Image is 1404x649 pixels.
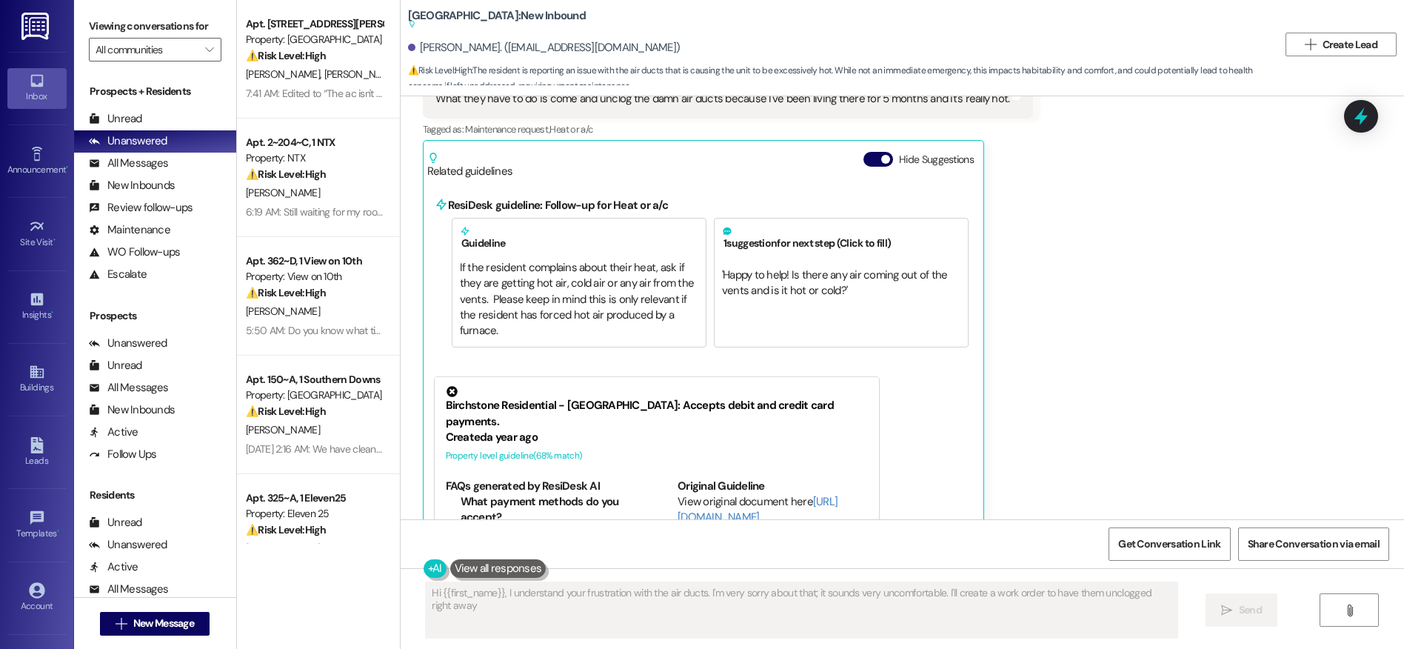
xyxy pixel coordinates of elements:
[423,119,1034,140] div: Tagged as:
[74,487,236,503] div: Residents
[57,526,59,536] span: •
[246,523,326,536] strong: ⚠️ Risk Level: High
[1109,527,1230,561] button: Get Conversation Link
[7,214,67,254] a: Site Visit •
[116,618,127,630] i: 
[51,307,53,318] span: •
[246,16,383,32] div: Apt. [STREET_ADDRESS][PERSON_NAME]
[446,386,868,430] div: Birchstone Residential - [GEOGRAPHIC_DATA]: Accepts debit and credit card payments.
[246,269,383,284] div: Property: View on 10th
[678,479,765,493] b: Original Guideline
[7,505,67,545] a: Templates •
[1323,37,1377,53] span: Create Lead
[246,387,383,403] div: Property: [GEOGRAPHIC_DATA]
[246,186,320,199] span: [PERSON_NAME]
[722,226,960,250] h5: 1 suggestion for next step (Click to fill)
[246,286,326,299] strong: ⚠️ Risk Level: High
[435,91,1010,107] div: What they have to do is come and unclog the damn air ducts because I've been living there for 5 m...
[133,616,194,631] span: New Message
[246,205,886,219] div: 6:19 AM: Still waiting for my room ceiling fan to be replaced. The maintenance guy said he will r...
[89,222,170,238] div: Maintenance
[246,405,326,418] strong: ⚠️ Risk Level: High
[461,494,636,526] li: What payment methods do you accept?
[1239,602,1262,618] span: Send
[1248,536,1380,552] span: Share Conversation via email
[408,40,681,56] div: [PERSON_NAME]. ([EMAIL_ADDRESS][DOMAIN_NAME])
[89,380,168,396] div: All Messages
[7,287,67,327] a: Insights •
[7,578,67,618] a: Account
[246,490,383,506] div: Apt. 325~A, 1 Eleven25
[89,447,157,462] div: Follow Ups
[100,612,210,636] button: New Message
[246,167,326,181] strong: ⚠️ Risk Level: High
[1238,527,1389,561] button: Share Conversation via email
[246,49,326,62] strong: ⚠️ Risk Level: High
[549,123,592,136] span: Heat or a/c
[408,63,1278,95] span: : The resident is reporting an issue with the air ducts that is causing the unit to be excessivel...
[427,152,513,179] div: Related guidelines
[89,425,138,440] div: Active
[246,372,383,387] div: Apt. 150~A, 1 Southern Downs
[205,44,213,56] i: 
[246,32,383,47] div: Property: [GEOGRAPHIC_DATA]
[89,15,221,38] label: Viewing conversations for
[89,402,175,418] div: New Inbounds
[1221,605,1232,616] i: 
[89,178,175,193] div: New Inbounds
[89,515,142,530] div: Unread
[1118,536,1220,552] span: Get Conversation Link
[408,64,472,76] strong: ⚠️ Risk Level: High
[89,582,168,597] div: All Messages
[465,123,549,136] span: Maintenance request ,
[246,87,666,100] div: 7:41 AM: Edited to “The ac isn't working and needs to be fixed. It's hot as an oven in my apartme...
[324,67,398,81] span: [PERSON_NAME]
[89,133,167,149] div: Unanswered
[408,8,586,33] b: [GEOGRAPHIC_DATA]: New Inbound
[74,84,236,99] div: Prospects + Residents
[460,260,698,339] div: If the resident complains about their heat, ask if they are getting hot air, cold air or any air ...
[89,358,142,373] div: Unread
[678,494,838,525] a: [URL][DOMAIN_NAME]…
[96,38,198,61] input: All communities
[89,267,147,282] div: Escalate
[89,244,180,260] div: WO Follow-ups
[246,324,492,337] div: 5:50 AM: Do you know what time they are confirmed for?
[74,308,236,324] div: Prospects
[246,423,320,436] span: [PERSON_NAME]
[246,506,383,522] div: Property: Eleven 25
[722,267,950,298] span: ' Happy to help! Is there any air coming out of the vents and is it hot or cold? '
[89,156,168,171] div: All Messages
[1305,39,1316,50] i: 
[246,542,320,555] span: [PERSON_NAME]
[246,135,383,150] div: Apt. 2~204~C, 1 NTX
[246,67,324,81] span: [PERSON_NAME]
[89,200,193,216] div: Review follow-ups
[446,479,600,493] b: FAQs generated by ResiDesk AI
[21,13,52,40] img: ResiDesk Logo
[66,162,68,173] span: •
[1206,593,1277,627] button: Send
[53,235,56,245] span: •
[448,198,668,213] b: ResiDesk guideline: Follow-up for Heat or a/c
[89,537,167,553] div: Unanswered
[246,150,383,166] div: Property: NTX
[246,304,320,318] span: [PERSON_NAME]
[460,226,698,250] h5: Guideline
[7,68,67,108] a: Inbox
[446,448,868,464] div: Property level guideline ( 68 % match)
[1286,33,1397,56] button: Create Lead
[246,253,383,269] div: Apt. 362~D, 1 View on 10th
[446,430,868,445] div: Created a year ago
[89,559,138,575] div: Active
[426,582,1177,638] textarea: Hi {{first_name}}, I understand your frustration with the air ducts. I'm very sorry about that;
[678,494,868,526] div: View original document here
[1344,605,1355,616] i: 
[899,152,974,167] label: Hide Suggestions
[89,111,142,127] div: Unread
[7,359,67,399] a: Buildings
[89,336,167,351] div: Unanswered
[7,433,67,473] a: Leads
